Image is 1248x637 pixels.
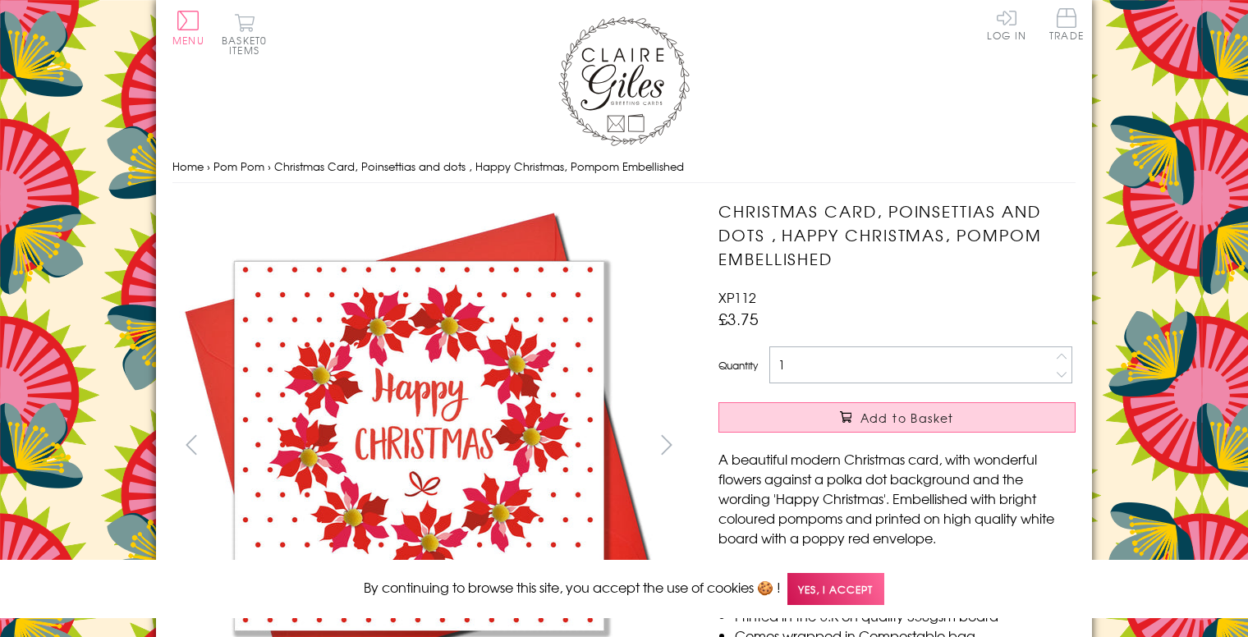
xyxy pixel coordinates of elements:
[1049,8,1084,44] a: Trade
[229,33,267,57] span: 0 items
[558,16,690,146] img: Claire Giles Greetings Cards
[172,426,209,463] button: prev
[987,8,1026,40] a: Log In
[213,158,264,174] a: Pom Pom
[172,33,204,48] span: Menu
[718,307,759,330] span: £3.75
[860,410,954,426] span: Add to Basket
[172,150,1076,184] nav: breadcrumbs
[718,287,756,307] span: XP112
[718,199,1076,270] h1: Christmas Card, Poinsettias and dots , Happy Christmas, Pompom Embellished
[268,158,271,174] span: ›
[718,358,758,373] label: Quantity
[787,573,884,605] span: Yes, I accept
[274,158,684,174] span: Christmas Card, Poinsettias and dots , Happy Christmas, Pompom Embellished
[649,426,686,463] button: next
[172,158,204,174] a: Home
[222,13,267,55] button: Basket0 items
[718,402,1076,433] button: Add to Basket
[172,11,204,45] button: Menu
[207,158,210,174] span: ›
[718,449,1076,548] p: A beautiful modern Christmas card, with wonderful flowers against a polka dot background and the ...
[1049,8,1084,40] span: Trade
